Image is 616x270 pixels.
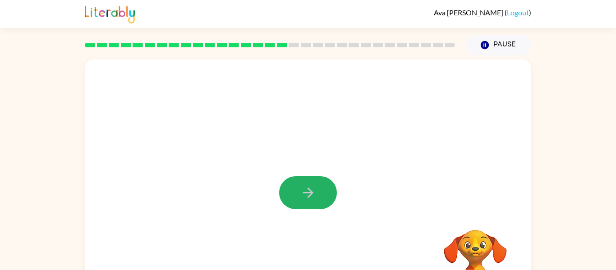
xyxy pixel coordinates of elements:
span: Ava [PERSON_NAME] [434,8,505,17]
div: ( ) [434,8,531,17]
a: Logout [507,8,529,17]
button: Pause [466,35,531,55]
img: Literably [85,4,135,23]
